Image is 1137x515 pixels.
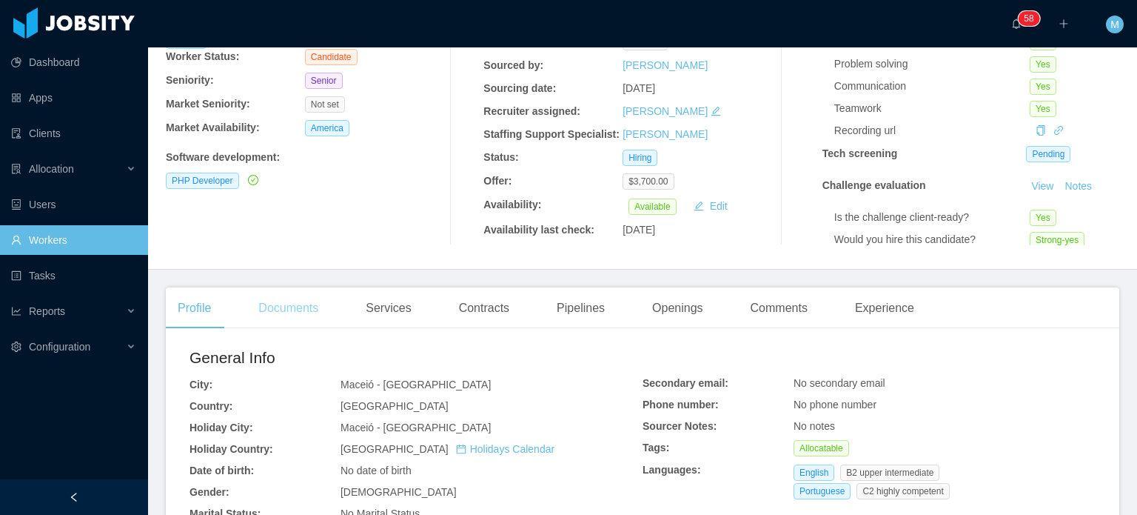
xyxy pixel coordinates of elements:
b: Sourcing date: [483,82,556,94]
div: Pipelines [545,288,617,329]
span: [GEOGRAPHIC_DATA] [341,400,449,412]
div: Services [354,288,423,329]
a: icon: userWorkers [11,225,136,255]
b: Phone number: [643,399,719,411]
b: Status: [483,151,518,163]
span: Yes [1030,101,1056,117]
div: Teamwork [834,101,1030,116]
b: Gender: [189,486,229,498]
a: icon: auditClients [11,119,136,148]
span: No notes [794,420,835,432]
a: icon: pie-chartDashboard [11,47,136,77]
i: icon: solution [11,164,21,174]
b: Sourced by: [483,59,543,71]
div: Contracts [447,288,521,329]
span: Candidate [305,49,358,65]
b: Secondary email: [643,377,728,389]
span: [DATE] [623,82,655,94]
span: Not set [305,96,345,113]
a: icon: check-circle [245,174,258,186]
b: Offer: [483,175,512,187]
span: Reports [29,305,65,317]
div: Would you hire this candidate? [834,232,1030,247]
b: Market Availability: [166,122,260,133]
b: Availability: [483,199,541,210]
span: Maceió - [GEOGRAPHIC_DATA] [341,422,491,433]
b: Seniority: [166,74,214,86]
span: [DATE] [623,224,655,236]
span: $3,700.00 [623,173,674,190]
i: icon: plus [1059,19,1069,29]
button: Notes [1059,178,1098,196]
span: Allocatable [794,440,849,456]
span: Configuration [29,341,90,353]
span: Hiring [623,150,657,166]
a: [PERSON_NAME] [623,105,708,117]
b: Staffing Support Specialist: [483,128,620,140]
b: Date of birth: [189,465,254,476]
span: English [794,465,834,481]
i: icon: setting [11,342,21,352]
span: Maceió - [GEOGRAPHIC_DATA] [341,379,491,391]
i: icon: check-circle [248,175,258,185]
b: Holiday Country: [189,443,273,455]
i: icon: line-chart [11,306,21,316]
span: Senior [305,73,343,89]
a: icon: profileTasks [11,261,136,290]
span: [DEMOGRAPHIC_DATA] [341,486,457,498]
span: Yes [1030,210,1056,226]
div: Is the challenge client-ready? [834,210,1030,225]
div: Recording url [834,123,1030,139]
a: [PERSON_NAME] [623,59,708,71]
a: View [1026,180,1059,192]
span: [GEOGRAPHIC_DATA] [341,443,554,455]
b: Country: [189,400,232,412]
div: Profile [166,288,223,329]
span: America [305,120,349,136]
span: Strong-yes [1030,232,1084,248]
span: Pending [1026,146,1070,162]
span: Yes [1030,79,1056,95]
div: Problem solving [834,56,1030,72]
a: icon: link [1053,124,1064,136]
sup: 58 [1018,11,1039,26]
b: Sourcer Notes: [643,420,717,432]
span: No date of birth [341,465,412,476]
span: Portuguese [794,483,851,499]
i: icon: calendar [456,444,466,454]
i: icon: link [1053,125,1064,136]
div: Copy [1036,123,1046,139]
h2: General Info [189,346,643,370]
a: icon: appstoreApps [11,83,136,113]
p: 5 [1024,11,1029,26]
i: icon: copy [1036,125,1046,136]
i: icon: edit [711,106,721,116]
b: Holiday City: [189,422,253,433]
a: [PERSON_NAME] [623,128,708,140]
button: icon: editEdit [688,197,734,215]
b: Worker Status: [166,50,239,62]
b: Tags: [643,442,669,453]
a: icon: robotUsers [11,190,136,219]
b: Recruiter assigned: [483,105,580,117]
div: Openings [640,288,715,329]
span: C2 highly competent [856,483,949,499]
span: Yes [1030,56,1056,73]
span: No secondary email [794,377,885,389]
span: M [1110,16,1119,33]
i: icon: bell [1011,19,1022,29]
div: Communication [834,79,1030,94]
span: No phone number [794,399,876,411]
b: City: [189,379,212,391]
strong: Tech screening [822,147,898,159]
span: B2 upper intermediate [840,465,939,481]
span: PHP Developer [166,173,239,189]
span: Allocation [29,163,74,175]
div: Documents [246,288,330,329]
b: Languages: [643,464,701,476]
b: Market Seniority: [166,98,250,110]
div: Comments [739,288,819,329]
div: Experience [843,288,926,329]
b: Software development : [166,151,280,163]
b: Availability last check: [483,224,594,236]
